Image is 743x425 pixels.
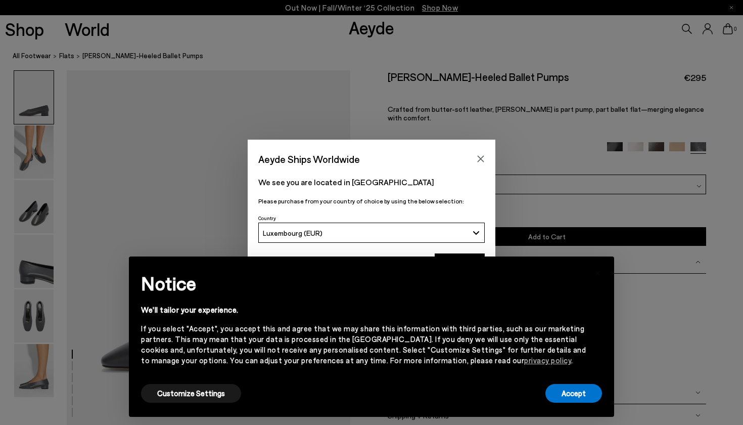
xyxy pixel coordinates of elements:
button: Customize Settings [141,384,241,403]
span: Luxembourg (EUR) [263,229,322,237]
h2: Notice [141,270,586,296]
button: Close this notice [586,260,610,284]
div: We'll tailor your experience. [141,305,586,315]
p: Please purchase from your country of choice by using the below selection: [258,196,485,206]
button: Close [473,151,488,166]
a: privacy policy [524,356,571,365]
p: We see you are located in [GEOGRAPHIC_DATA] [258,176,485,188]
span: Aeyde Ships Worldwide [258,150,360,168]
button: Accept [545,384,602,403]
div: If you select "Accept", you accept this and agree that we may share this information with third p... [141,323,586,366]
span: Country [258,215,276,221]
span: × [594,264,601,279]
